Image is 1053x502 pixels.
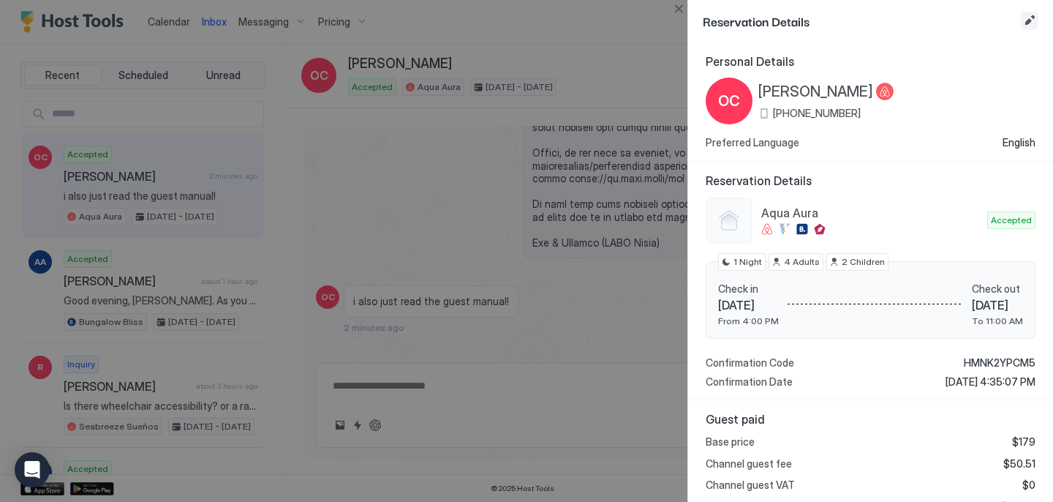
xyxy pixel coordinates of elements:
span: $179 [1012,435,1035,449]
span: 1 Night [733,255,762,269]
span: [DATE] [718,298,779,312]
span: From 4:00 PM [718,315,779,326]
span: [PHONE_NUMBER] [773,107,861,120]
span: Check in [718,282,779,296]
span: Accepted [991,214,1032,227]
span: English [1003,136,1035,149]
button: Edit reservation [1021,12,1038,29]
span: Aqua Aura [761,206,981,220]
span: Confirmation Date [706,375,793,389]
span: OC [718,90,740,112]
span: Reservation Details [703,12,1018,30]
span: 2 Children [842,255,885,269]
span: Base price [706,435,755,449]
span: Preferred Language [706,136,799,149]
span: Confirmation Code [706,356,794,370]
span: Personal Details [706,54,1035,69]
span: [PERSON_NAME] [758,83,873,101]
span: Guest paid [706,412,1035,427]
span: Channel guest fee [706,457,792,471]
span: To 11:00 AM [972,315,1023,326]
span: 4 Adults [784,255,820,269]
div: Open Intercom Messenger [15,452,50,487]
span: Channel guest VAT [706,479,795,492]
span: Reservation Details [706,173,1035,188]
span: [DATE] [972,298,1023,312]
span: [DATE] 4:35:07 PM [946,375,1035,389]
span: $50.51 [1003,457,1035,471]
span: $0 [1022,479,1035,492]
span: Check out [972,282,1023,296]
span: HMNK2YPCM5 [964,356,1035,370]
